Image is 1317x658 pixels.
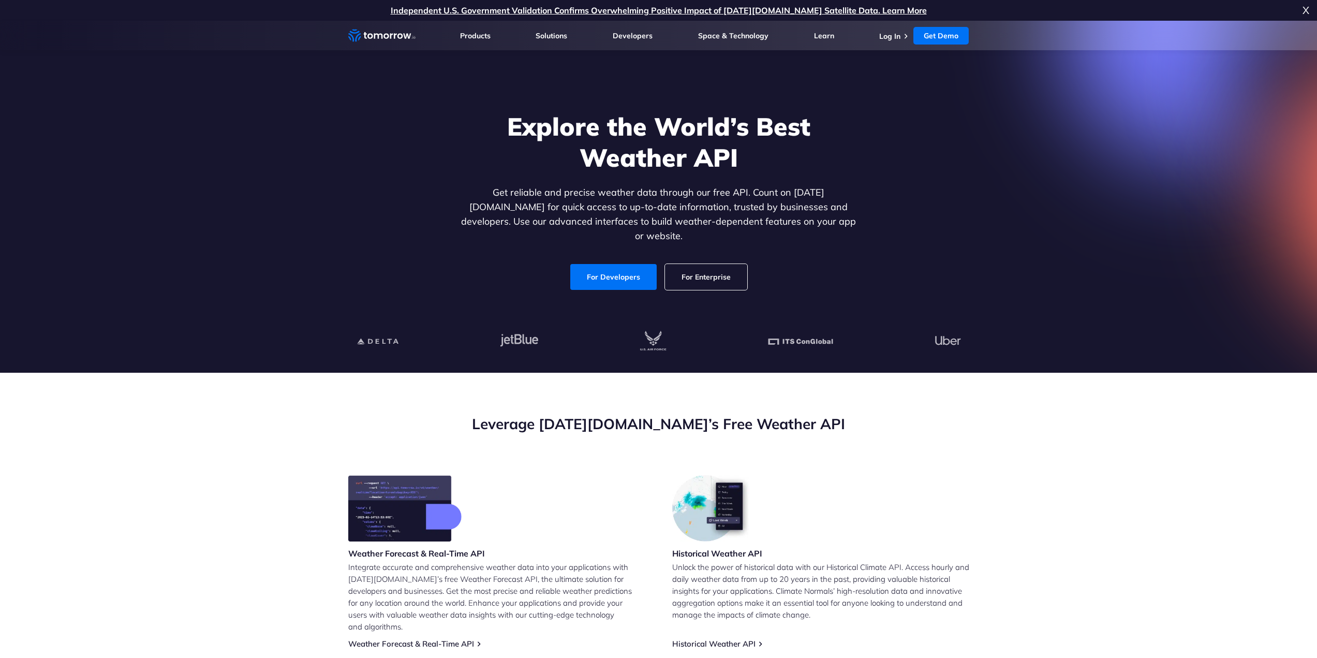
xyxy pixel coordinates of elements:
a: Get Demo [913,27,969,45]
a: For Developers [570,264,657,290]
p: Unlock the power of historical data with our Historical Climate API. Access hourly and daily weat... [672,561,969,621]
a: Space & Technology [698,31,768,40]
a: Independent U.S. Government Validation Confirms Overwhelming Positive Impact of [DATE][DOMAIN_NAM... [391,5,927,16]
h2: Leverage [DATE][DOMAIN_NAME]’s Free Weather API [348,414,969,434]
a: For Enterprise [665,264,747,290]
a: Products [460,31,491,40]
a: Home link [348,28,416,43]
a: Weather Forecast & Real-Time API [348,639,474,649]
a: Log In [879,32,900,41]
p: Integrate accurate and comprehensive weather data into your applications with [DATE][DOMAIN_NAME]... [348,561,645,633]
h3: Weather Forecast & Real-Time API [348,548,485,559]
a: Solutions [536,31,567,40]
h3: Historical Weather API [672,548,762,559]
p: Get reliable and precise weather data through our free API. Count on [DATE][DOMAIN_NAME] for quic... [459,185,859,243]
a: Developers [613,31,653,40]
a: Historical Weather API [672,639,756,649]
h1: Explore the World’s Best Weather API [459,111,859,173]
a: Learn [814,31,834,40]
